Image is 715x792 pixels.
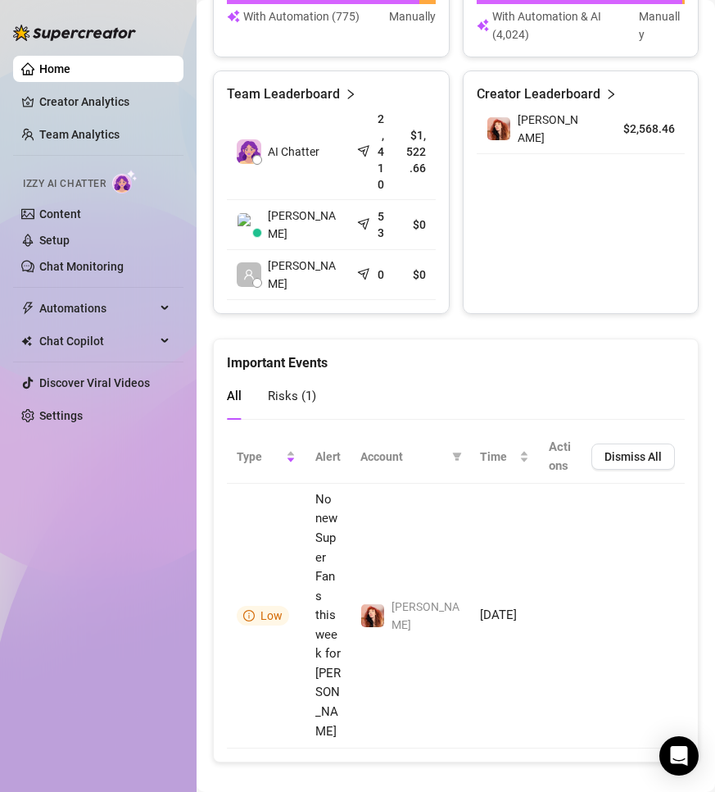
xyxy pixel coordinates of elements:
[391,600,459,631] span: [PERSON_NAME]
[360,448,446,466] span: Account
[39,260,124,273] a: Chat Monitoring
[237,139,261,164] img: izzy-ai-chatter-avatar-DDCN_rTZ.svg
[39,128,120,141] a: Team Analytics
[39,89,170,115] a: Creator Analytics
[345,84,356,104] span: right
[243,269,255,280] span: user
[378,208,384,241] article: 53
[21,302,34,315] span: thunderbolt
[21,335,32,347] img: Chat Copilot
[39,409,83,422] a: Settings
[357,264,373,280] span: send
[23,176,106,192] span: Izzy AI Chatter
[361,604,384,627] img: Audrey
[480,608,517,622] span: [DATE]
[487,117,510,140] img: Audrey
[518,113,578,144] span: [PERSON_NAME]
[268,207,340,243] span: [PERSON_NAME]
[477,7,490,43] img: svg%3e
[480,448,516,466] span: Time
[357,214,373,230] span: send
[305,431,351,484] th: Alert
[227,389,242,403] span: All
[227,339,685,373] div: Important Events
[449,444,465,469] span: filter
[378,266,384,283] article: 0
[605,84,617,104] span: right
[591,444,675,470] button: Dismiss All
[39,207,81,221] a: Content
[39,295,156,321] span: Automations
[639,7,685,43] article: Manually
[39,62,70,75] a: Home
[389,7,436,25] article: Manually
[404,216,425,233] article: $0
[112,170,138,193] img: AI Chatter
[243,7,360,25] article: With Automation (775)
[549,439,571,474] span: Actions
[268,143,319,161] span: AI Chatter
[243,610,255,621] span: info-circle
[227,7,240,25] img: svg%3e
[315,492,341,739] span: No new Super Fans this week for [PERSON_NAME]
[227,84,340,104] article: Team Leaderboard
[39,328,156,354] span: Chat Copilot
[260,609,283,622] span: Low
[659,736,699,776] div: Open Intercom Messenger
[600,121,675,137] article: $2,568.46
[39,376,150,389] a: Discover Viral Videos
[237,448,283,466] span: Type
[238,213,260,236] img: Kelli Roberts
[227,431,305,484] th: Type
[357,141,373,157] span: send
[404,266,425,283] article: $0
[404,127,425,176] article: $1,522.66
[378,111,384,193] article: 2,410
[268,257,340,293] span: [PERSON_NAME]
[492,7,638,43] article: With Automation & AI (4,024)
[452,452,462,462] span: filter
[477,84,600,104] article: Creator Leaderboard
[39,234,70,247] a: Setup
[604,450,662,463] span: Dismiss All
[13,25,136,41] img: logo-BBDzfeDw.svg
[268,389,316,403] span: Risks ( 1 )
[470,431,539,484] th: Time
